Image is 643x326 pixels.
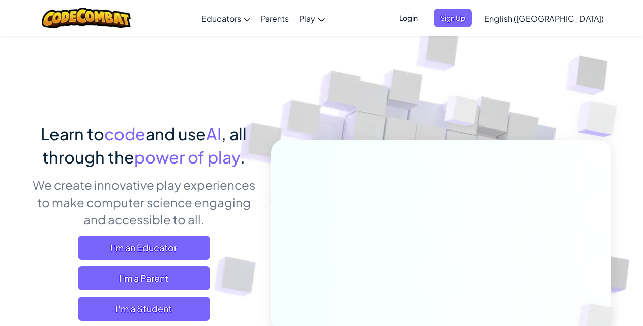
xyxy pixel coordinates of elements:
[41,123,104,144] span: Learn to
[104,123,145,144] span: code
[78,297,210,321] button: I'm a Student
[240,147,245,167] span: .
[425,76,499,151] img: Overlap cubes
[201,13,241,24] span: Educators
[42,8,131,28] img: CodeCombat logo
[434,9,472,27] button: Sign Up
[32,176,256,228] p: We create innovative play experiences to make computer science engaging and accessible to all.
[134,147,240,167] span: power of play
[145,123,206,144] span: and use
[78,266,210,290] a: I'm a Parent
[196,5,255,32] a: Educators
[299,13,315,24] span: Play
[78,236,210,260] a: I'm an Educator
[294,5,330,32] a: Play
[479,5,609,32] a: English ([GEOGRAPHIC_DATA])
[393,9,424,27] button: Login
[255,5,294,32] a: Parents
[484,13,604,24] span: English ([GEOGRAPHIC_DATA])
[206,123,221,144] span: AI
